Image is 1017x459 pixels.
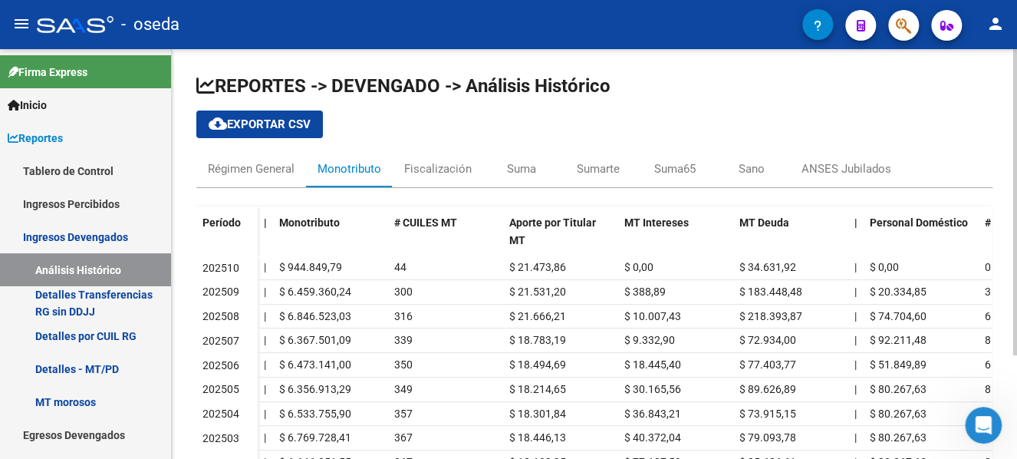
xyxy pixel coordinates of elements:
[509,216,596,246] span: Aporte por Titular MT
[202,432,239,444] span: 202503
[509,383,566,395] span: $ 18.214,65
[196,111,323,138] button: Exportar CSV
[733,206,848,271] datatable-header-cell: MT Deuda
[509,310,566,322] span: $ 21.666,21
[624,310,681,322] span: $ 10.007,43
[394,286,413,298] span: 300
[509,261,566,273] span: $ 21.473,86
[985,334,991,346] span: 8
[121,8,179,41] span: - oseda
[202,286,239,298] span: 202509
[624,286,666,298] span: $ 388,89
[394,383,413,395] span: 349
[864,206,979,271] datatable-header-cell: Personal Doméstico
[870,334,926,346] span: $ 92.211,48
[624,216,689,229] span: MT Intereses
[854,310,857,322] span: |
[264,334,266,346] span: |
[509,431,566,444] span: $ 18.446,13
[509,408,566,420] span: $ 18.301,84
[264,286,266,298] span: |
[739,216,789,229] span: MT Deuda
[12,15,31,33] mat-icon: menu
[624,431,681,444] span: $ 40.372,04
[202,359,239,371] span: 202506
[854,383,857,395] span: |
[264,431,266,444] span: |
[202,408,239,420] span: 202504
[986,15,1005,33] mat-icon: person
[577,160,620,177] div: Sumarte
[279,334,351,346] span: $ 6.367.501,09
[985,383,991,395] span: 8
[870,383,926,395] span: $ 80.267,63
[394,310,413,322] span: 316
[279,310,351,322] span: $ 6.846.523,03
[279,286,351,298] span: $ 6.459.360,24
[870,286,926,298] span: $ 20.334,85
[739,383,796,395] span: $ 89.626,89
[965,407,1002,444] iframe: Intercom live chat
[509,286,566,298] span: $ 21.531,20
[202,335,239,347] span: 202507
[318,160,381,177] div: Monotributo
[870,431,926,444] span: $ 80.267,63
[624,334,675,346] span: $ 9.332,90
[264,261,266,273] span: |
[8,130,63,147] span: Reportes
[618,206,733,271] datatable-header-cell: MT Intereses
[870,310,926,322] span: $ 74.704,60
[739,310,802,322] span: $ 218.393,87
[279,408,351,420] span: $ 6.533.755,90
[196,206,258,271] datatable-header-cell: Período
[279,261,342,273] span: $ 944.849,79
[209,117,311,131] span: Exportar CSV
[202,383,239,395] span: 202505
[388,206,503,271] datatable-header-cell: # CUILES MT
[279,358,351,371] span: $ 6.473.141,00
[854,261,857,273] span: |
[264,408,266,420] span: |
[985,358,991,371] span: 6
[273,206,388,271] datatable-header-cell: Monotributo
[848,206,864,271] datatable-header-cell: |
[264,358,266,371] span: |
[509,334,566,346] span: $ 18.783,19
[870,261,899,273] span: $ 0,00
[624,261,653,273] span: $ 0,00
[264,383,266,395] span: |
[854,358,857,371] span: |
[985,261,991,273] span: 0
[202,262,239,274] span: 202510
[854,431,857,444] span: |
[404,160,472,177] div: Fiscalización
[509,358,566,371] span: $ 18.494,69
[503,206,618,271] datatable-header-cell: Aporte por Titular MT
[854,334,857,346] span: |
[854,408,857,420] span: |
[394,261,406,273] span: 44
[209,114,227,133] mat-icon: cloud_download
[8,97,47,114] span: Inicio
[202,216,241,229] span: Período
[854,216,857,229] span: |
[739,431,796,444] span: $ 79.093,78
[739,286,802,298] span: $ 183.448,48
[394,358,413,371] span: 350
[739,408,796,420] span: $ 73.915,15
[394,431,413,444] span: 367
[870,358,926,371] span: $ 51.849,89
[870,408,926,420] span: $ 80.267,63
[394,334,413,346] span: 339
[507,160,536,177] div: Suma
[279,383,351,395] span: $ 6.356.913,29
[258,206,273,271] datatable-header-cell: |
[985,310,991,322] span: 6
[624,358,681,371] span: $ 18.445,40
[854,286,857,298] span: |
[739,358,796,371] span: $ 77.403,77
[208,160,295,177] div: Régimen General
[202,310,239,322] span: 202508
[279,216,340,229] span: Monotributo
[801,160,891,177] div: ANSES Jubilados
